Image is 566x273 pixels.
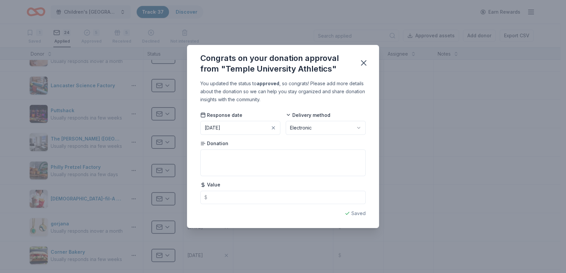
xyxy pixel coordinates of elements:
div: Congrats on your donation approval from "Temple University Athletics" [200,53,351,74]
span: Value [200,181,220,188]
b: approved [257,81,279,86]
button: [DATE] [200,121,280,135]
span: Donation [200,140,228,147]
div: You updated the status to , so congrats! Please add more details about the donation so we can hel... [200,80,366,104]
span: Response date [200,112,242,119]
div: [DATE] [205,124,220,132]
span: Delivery method [286,112,330,119]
